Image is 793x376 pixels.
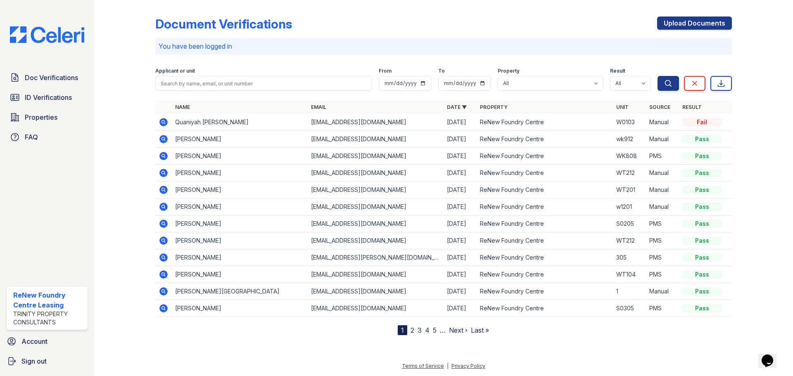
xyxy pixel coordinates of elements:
a: Next › [449,326,468,334]
td: Manual [646,182,679,199]
td: ReNew Foundry Centre [477,300,613,317]
a: Name [175,104,190,110]
td: [DATE] [444,148,477,165]
div: Pass [682,220,722,228]
td: WT104 [613,266,646,283]
a: 3 [418,326,422,334]
a: Properties [7,109,88,125]
div: ReNew Foundry Centre Leasing [13,290,84,310]
div: Pass [682,203,722,211]
td: [DATE] [444,131,477,148]
td: 305 [613,249,646,266]
div: Pass [682,253,722,262]
img: CE_Logo_Blue-a8612792a0a2168367f1c8372b55b34899dd931a85d93a1a3d3e32e68fde9ad4.png [3,26,91,43]
td: ReNew Foundry Centre [477,131,613,148]
td: w1201 [613,199,646,215]
label: Property [498,68,520,74]
span: Doc Verifications [25,73,78,83]
td: [EMAIL_ADDRESS][DOMAIN_NAME] [308,232,444,249]
td: [PERSON_NAME][GEOGRAPHIC_DATA] [172,283,308,300]
td: [DATE] [444,165,477,182]
td: [PERSON_NAME] [172,182,308,199]
td: WK808 [613,148,646,165]
td: [PERSON_NAME] [172,215,308,232]
td: ReNew Foundry Centre [477,165,613,182]
td: [DATE] [444,283,477,300]
td: ReNew Foundry Centre [477,199,613,215]
td: PMS [646,249,679,266]
p: You have been logged in [159,41,729,51]
td: [DATE] [444,182,477,199]
a: Terms of Service [402,363,444,369]
span: FAQ [25,132,38,142]
td: [PERSON_NAME] [172,131,308,148]
a: Sign out [3,353,91,369]
div: Document Verifications [155,17,292,31]
td: [PERSON_NAME] [172,300,308,317]
a: 5 [433,326,437,334]
div: Pass [682,287,722,296]
td: ReNew Foundry Centre [477,148,613,165]
div: Pass [682,186,722,194]
input: Search by name, email, or unit number [155,76,372,91]
td: [EMAIL_ADDRESS][DOMAIN_NAME] [308,148,444,165]
td: [PERSON_NAME] [172,232,308,249]
span: ID Verifications [25,92,72,102]
td: [DATE] [444,266,477,283]
td: 1 [613,283,646,300]
td: WT212 [613,232,646,249]
td: [EMAIL_ADDRESS][DOMAIN_NAME] [308,215,444,232]
a: Last » [471,326,489,334]
td: [EMAIL_ADDRESS][DOMAIN_NAME] [308,283,444,300]
td: S0205 [613,215,646,232]
td: [PERSON_NAME] [172,148,308,165]
td: [EMAIL_ADDRESS][DOMAIN_NAME] [308,131,444,148]
td: W0103 [613,114,646,131]
td: Manual [646,114,679,131]
a: 2 [411,326,414,334]
div: 1 [398,325,407,335]
a: Property [480,104,508,110]
div: Pass [682,270,722,279]
a: ID Verifications [7,89,88,106]
td: PMS [646,215,679,232]
td: Manual [646,165,679,182]
span: Sign out [21,356,47,366]
a: Date ▼ [447,104,467,110]
td: ReNew Foundry Centre [477,114,613,131]
a: Source [649,104,670,110]
td: ReNew Foundry Centre [477,266,613,283]
td: [PERSON_NAME] [172,266,308,283]
td: Manual [646,131,679,148]
td: [DATE] [444,249,477,266]
a: Doc Verifications [7,69,88,86]
td: Manual [646,283,679,300]
label: Applicant or unit [155,68,195,74]
div: Pass [682,304,722,312]
td: ReNew Foundry Centre [477,249,613,266]
div: Pass [682,236,722,245]
td: [DATE] [444,215,477,232]
td: [PERSON_NAME] [172,165,308,182]
td: [EMAIL_ADDRESS][DOMAIN_NAME] [308,266,444,283]
label: To [438,68,445,74]
td: [EMAIL_ADDRESS][PERSON_NAME][DOMAIN_NAME] [308,249,444,266]
a: FAQ [7,129,88,145]
div: | [447,363,449,369]
label: Result [610,68,625,74]
td: [PERSON_NAME] [172,199,308,215]
td: PMS [646,232,679,249]
a: Upload Documents [657,17,732,30]
a: Email [311,104,326,110]
div: Pass [682,152,722,160]
td: [EMAIL_ADDRESS][DOMAIN_NAME] [308,182,444,199]
td: Manual [646,199,679,215]
td: PMS [646,266,679,283]
div: Trinity Property Consultants [13,310,84,326]
a: Account [3,333,91,350]
td: [DATE] [444,300,477,317]
a: Unit [616,104,629,110]
td: [DATE] [444,232,477,249]
div: Fail [682,118,722,126]
span: Account [21,336,47,346]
